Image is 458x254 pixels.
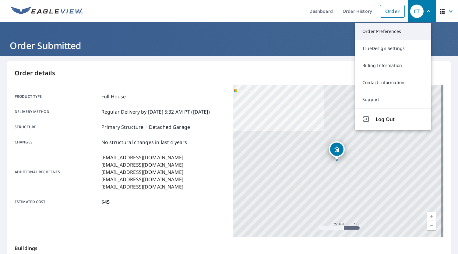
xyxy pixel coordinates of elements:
[355,91,431,108] a: Support
[101,161,183,168] p: [EMAIL_ADDRESS][DOMAIN_NAME]
[7,39,451,52] h1: Order Submitted
[355,74,431,91] a: Contact Information
[15,93,99,100] p: Product type
[11,7,83,16] img: EV Logo
[101,108,210,115] p: Regular Delivery by [DATE] 5:32 AM PT ([DATE])
[101,198,110,206] p: $45
[101,123,190,131] p: Primary Structure + Detached Garage
[101,93,126,100] p: Full House
[15,69,443,78] p: Order details
[427,212,436,221] a: Current Level 17, Zoom In
[15,139,99,146] p: Changes
[355,108,431,130] button: Log Out
[410,5,424,18] div: CT
[355,57,431,74] a: Billing Information
[329,141,345,160] div: Dropped pin, building 1, Residential property, 1145 S Birdneck Rd Virginia Beach, VA 23451
[15,108,99,115] p: Delivery method
[380,5,405,18] a: Order
[355,40,431,57] a: TrueDesign Settings
[427,221,436,230] a: Current Level 17, Zoom Out
[15,154,99,190] p: Additional recipients
[101,154,183,161] p: [EMAIL_ADDRESS][DOMAIN_NAME]
[376,115,424,123] span: Log Out
[15,123,99,131] p: Structure
[101,183,183,190] p: [EMAIL_ADDRESS][DOMAIN_NAME]
[101,168,183,176] p: [EMAIL_ADDRESS][DOMAIN_NAME]
[15,198,99,206] p: Estimated cost
[101,139,187,146] p: No structural changes in last 4 years
[355,23,431,40] a: Order Preferences
[101,176,183,183] p: [EMAIL_ADDRESS][DOMAIN_NAME]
